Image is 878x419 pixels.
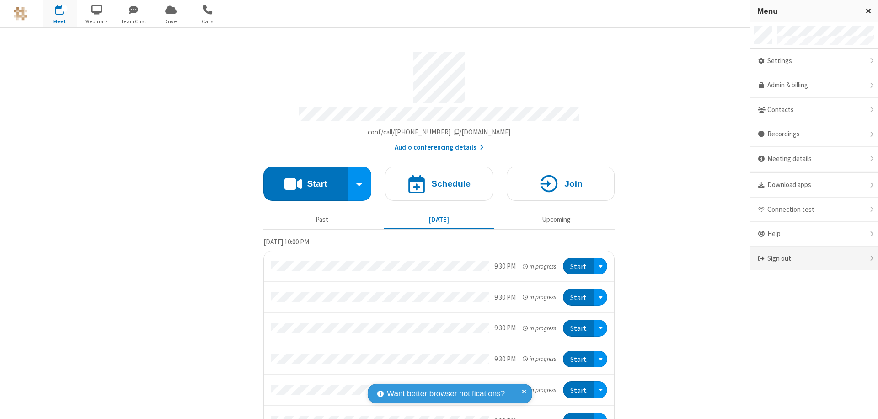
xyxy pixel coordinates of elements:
[395,142,484,153] button: Audio conferencing details
[523,262,556,271] em: in progress
[750,247,878,271] div: Sign out
[564,179,583,188] h4: Join
[263,167,348,201] button: Start
[501,211,611,228] button: Upcoming
[154,17,188,26] span: Drive
[563,289,594,306] button: Start
[43,17,77,26] span: Meet
[523,355,556,363] em: in progress
[494,323,516,333] div: 9:30 PM
[494,292,516,303] div: 9:30 PM
[523,324,556,333] em: in progress
[431,179,471,188] h4: Schedule
[594,320,607,337] div: Open menu
[307,179,327,188] h4: Start
[384,211,494,228] button: [DATE]
[750,49,878,74] div: Settings
[594,289,607,306] div: Open menu
[594,351,607,368] div: Open menu
[750,122,878,147] div: Recordings
[494,261,516,272] div: 9:30 PM
[750,98,878,123] div: Contacts
[750,147,878,172] div: Meeting details
[523,293,556,301] em: in progress
[387,388,505,400] span: Want better browser notifications?
[263,237,309,246] span: [DATE] 10:00 PM
[348,167,372,201] div: Start conference options
[523,386,556,394] em: in progress
[368,128,511,136] span: Copy my meeting room link
[62,5,68,12] div: 8
[80,17,114,26] span: Webinars
[385,167,493,201] button: Schedule
[757,7,857,16] h3: Menu
[750,222,878,247] div: Help
[563,351,594,368] button: Start
[563,320,594,337] button: Start
[267,211,377,228] button: Past
[594,258,607,275] div: Open menu
[563,258,594,275] button: Start
[117,17,151,26] span: Team Chat
[750,173,878,198] div: Download apps
[855,395,871,413] iframe: Chat
[563,381,594,398] button: Start
[263,45,615,153] section: Account details
[14,7,27,21] img: QA Selenium DO NOT DELETE OR CHANGE
[494,354,516,365] div: 9:30 PM
[191,17,225,26] span: Calls
[750,198,878,222] div: Connection test
[368,127,511,138] button: Copy my meeting room linkCopy my meeting room link
[594,381,607,398] div: Open menu
[507,167,615,201] button: Join
[750,73,878,98] a: Admin & billing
